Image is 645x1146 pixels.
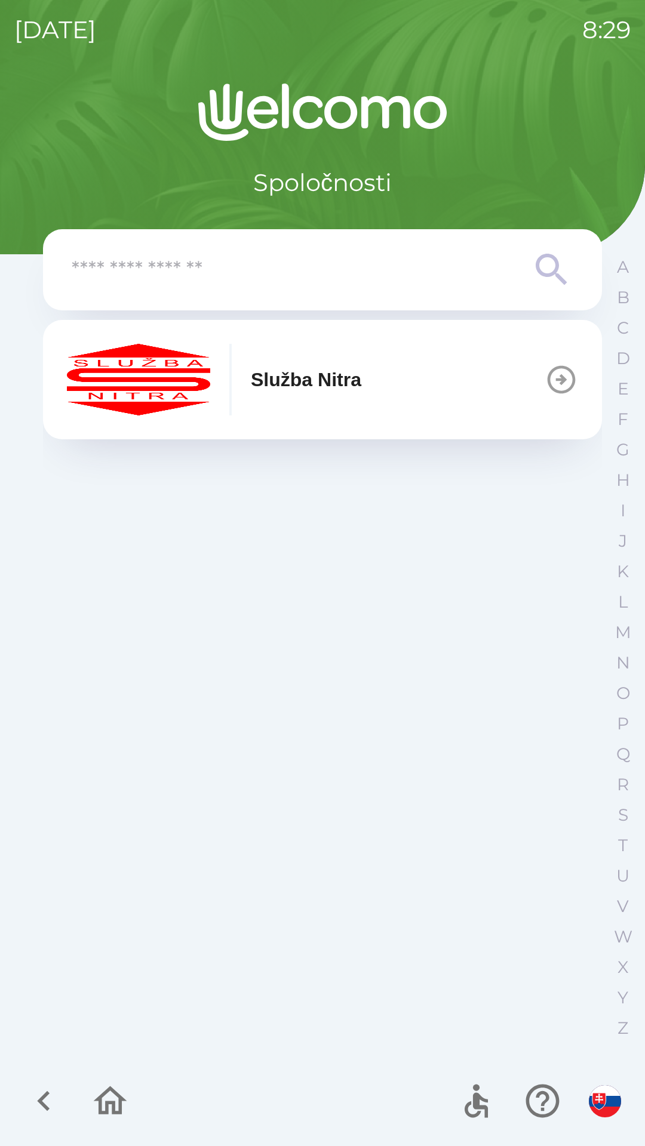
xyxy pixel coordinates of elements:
img: sk flag [589,1085,621,1117]
p: K [617,561,629,582]
p: Y [618,987,628,1008]
button: F [608,404,638,435]
button: Y [608,982,638,1013]
p: J [619,531,627,552]
p: [DATE] [14,12,96,48]
button: T [608,830,638,861]
p: Služba Nitra [251,365,361,394]
p: D [616,348,630,369]
p: Spoločnosti [253,165,392,201]
p: Q [616,744,630,765]
p: M [615,622,631,643]
button: Q [608,739,638,769]
p: O [616,683,630,704]
button: V [608,891,638,922]
p: Z [618,1018,628,1039]
button: P [608,708,638,739]
img: Logo [43,84,602,141]
p: U [616,865,629,886]
p: G [616,439,629,460]
button: K [608,556,638,587]
button: D [608,343,638,374]
button: U [608,861,638,891]
p: R [617,774,629,795]
p: F [618,409,628,430]
button: Služba Nitra [43,320,602,439]
button: R [608,769,638,800]
p: P [617,713,629,734]
p: I [621,500,625,521]
button: J [608,526,638,556]
button: Z [608,1013,638,1043]
p: E [618,378,629,399]
button: C [608,313,638,343]
button: H [608,465,638,495]
p: W [614,926,632,947]
button: G [608,435,638,465]
img: c55f63fc-e714-4e15-be12-dfeb3df5ea30.png [67,344,210,415]
button: A [608,252,638,282]
button: O [608,678,638,708]
p: V [617,896,629,917]
button: X [608,952,638,982]
button: N [608,648,638,678]
button: L [608,587,638,617]
p: T [618,835,628,856]
p: C [617,318,629,338]
p: S [618,805,628,825]
button: E [608,374,638,404]
button: B [608,282,638,313]
button: M [608,617,638,648]
button: I [608,495,638,526]
p: H [616,470,630,491]
button: W [608,922,638,952]
p: B [617,287,629,308]
p: X [618,957,628,978]
button: S [608,800,638,830]
p: A [617,257,629,278]
p: L [618,592,628,612]
p: 8:29 [582,12,631,48]
p: N [616,652,630,673]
